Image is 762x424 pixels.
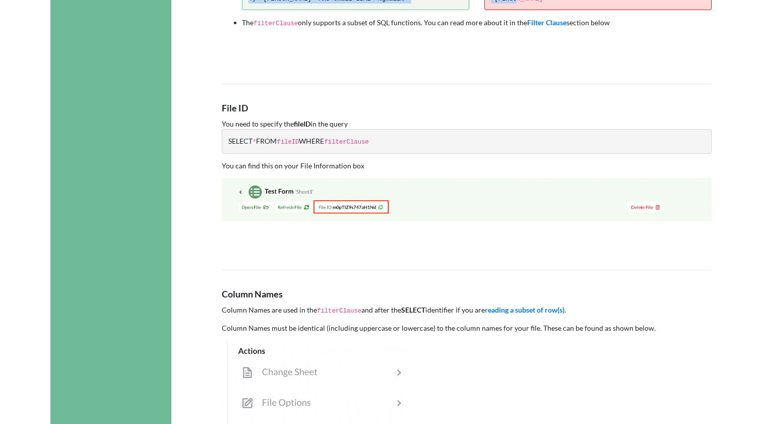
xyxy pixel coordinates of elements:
[222,323,712,333] p: Column Names must be identical (including uppercase or lowercase) to the column names for your fi...
[401,306,425,314] b: SELECT
[253,20,298,27] code: filterClause
[317,308,361,315] code: filterClause
[242,17,712,28] li: The only supports a subset of SQL functions. You can read more about it in the section below
[222,119,712,129] p: You need to specify the in the query
[527,18,566,27] a: Filter Clause
[222,161,712,171] p: You can find this on your File Information box
[485,306,564,314] a: reading a subset of row(s)
[222,305,712,316] p: Column Names are used in the and after the identifier if you are .
[228,137,369,145] span: SELECT FROM WHERE
[294,119,310,128] b: fileID
[222,178,712,222] img: File ID Discover
[222,102,712,115] p: File ID
[222,288,712,301] p: Column Names
[277,139,299,146] code: fileID
[324,139,368,146] code: filterClause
